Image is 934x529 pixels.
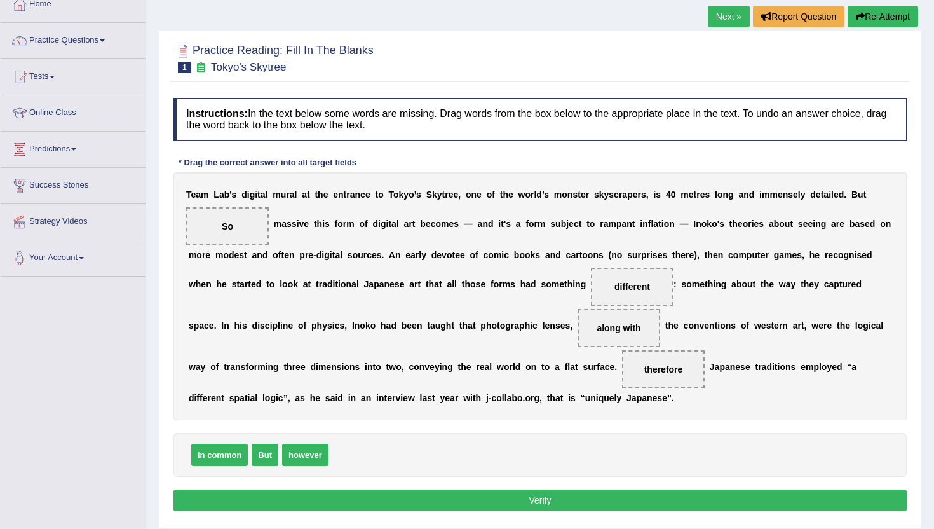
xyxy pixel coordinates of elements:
b: o [562,189,567,200]
b: r [531,189,534,200]
b: — [680,219,689,229]
b: e [803,219,808,229]
b: n [355,189,361,200]
b: g [381,219,386,229]
b: s [719,219,724,229]
b: d [229,250,234,260]
b: y [421,250,426,260]
b: s [239,250,244,260]
b: e [437,250,442,260]
b: n [471,189,477,200]
b: l [266,189,268,200]
b: t [729,219,733,229]
span: 1 [178,62,191,73]
b: o [743,219,748,229]
b: s [377,250,382,260]
b: a [196,189,201,200]
b: i [386,219,389,229]
b: b [420,219,426,229]
b: — [464,219,473,229]
b: a [404,219,409,229]
b: e [738,219,743,229]
b: o [701,219,707,229]
b: n [669,219,675,229]
b: o [487,189,492,200]
b: y [604,189,609,200]
b: i [247,189,250,200]
b: e [308,250,313,260]
b: s [788,189,793,200]
b: i [255,189,257,200]
b: s [641,189,646,200]
b: Instructions: [186,108,248,119]
b: l [534,189,536,200]
b: i [330,250,332,260]
b: n [722,189,728,200]
b: s [609,189,614,200]
b: n [642,219,648,229]
b: p [627,189,633,200]
b: - [313,250,316,260]
b: a [478,219,483,229]
b: e [816,189,821,200]
b: d [839,189,844,200]
b: L [213,189,219,200]
b: a [281,219,287,229]
a: Tests [1,59,146,91]
b: r [534,219,538,229]
b: m [215,250,223,260]
b: f [365,219,368,229]
b: B [851,189,858,200]
b: d [536,189,542,200]
b: r [202,250,205,260]
b: h [503,189,508,200]
b: e [449,189,454,200]
b: s [506,219,511,229]
b: r [748,219,751,229]
b: l [831,189,834,200]
b: t [344,189,347,200]
b: a [604,219,609,229]
b: a [219,189,224,200]
b: A [389,250,395,260]
b: h [318,189,323,200]
b: o [712,219,717,229]
b: f [335,219,338,229]
b: e [865,219,870,229]
b: e [633,189,638,200]
b: m [769,189,777,200]
b: t [694,189,697,200]
b: t [244,250,247,260]
b: n [783,189,788,200]
b: n [289,250,295,260]
b: e [793,189,798,200]
b: r [286,189,289,200]
b: t [821,189,824,200]
b: e [191,189,196,200]
span: So [222,221,233,231]
b: o [223,250,229,260]
b: S [426,189,432,200]
b: n [257,250,262,260]
b: k [599,189,604,200]
b: f [278,250,281,260]
b: a [516,219,521,229]
a: Next » [708,6,750,27]
b: a [855,219,860,229]
b: r [836,219,839,229]
b: u [858,189,863,200]
b: u [281,189,287,200]
b: c [614,189,619,200]
h2: Practice Reading: Fill In The Blanks [173,41,374,73]
b: l [340,250,342,260]
b: t [501,219,504,229]
b: e [454,189,459,200]
b: T [388,189,393,200]
b: n [567,189,573,200]
b: o [196,250,202,260]
b: t [790,219,793,229]
b: d [488,219,494,229]
b: e [700,189,705,200]
b: i [640,219,642,229]
b: m [608,219,616,229]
